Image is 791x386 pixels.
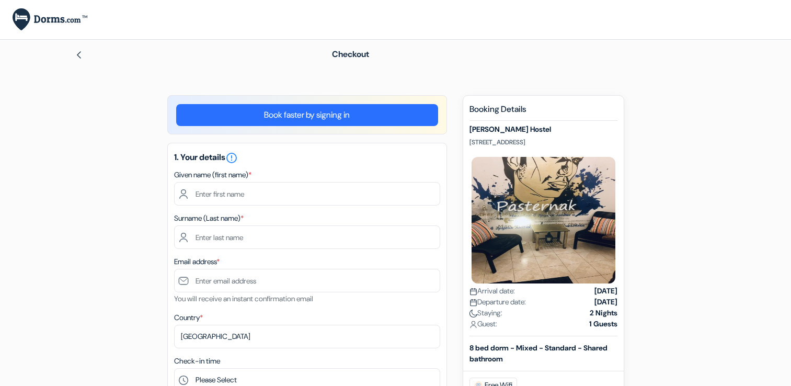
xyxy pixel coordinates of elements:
[174,225,440,249] input: Enter last name
[174,213,244,224] label: Surname (Last name)
[594,286,617,297] strong: [DATE]
[174,294,313,303] small: You will receive an instant confirmation email
[225,152,238,163] a: error_outline
[469,138,617,146] p: [STREET_ADDRESS]
[469,297,526,308] span: Departure date:
[174,152,440,164] h5: 1. Your details
[469,308,502,319] span: Staying:
[469,319,497,330] span: Guest:
[469,343,607,364] b: 8 bed dorm - Mixed - Standard - Shared bathroom
[469,104,617,121] h5: Booking Details
[469,310,477,317] img: moon.svg
[176,104,438,126] a: Book faster by signing in
[469,299,477,306] img: calendar.svg
[174,356,220,367] label: Check-in time
[469,288,477,296] img: calendar.svg
[75,51,83,59] img: left_arrow.svg
[594,297,617,308] strong: [DATE]
[174,169,251,180] label: Given name (first name)
[469,125,617,134] h5: [PERSON_NAME] Hostel
[225,152,238,164] i: error_outline
[174,312,203,323] label: Country
[174,256,220,267] label: Email address
[174,182,440,206] input: Enter first name
[13,8,87,31] img: Dorms.com
[589,319,617,330] strong: 1 Guests
[469,321,477,328] img: user_icon.svg
[332,49,369,60] span: Checkout
[590,308,617,319] strong: 2 Nights
[469,286,515,297] span: Arrival date:
[174,269,440,292] input: Enter email address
